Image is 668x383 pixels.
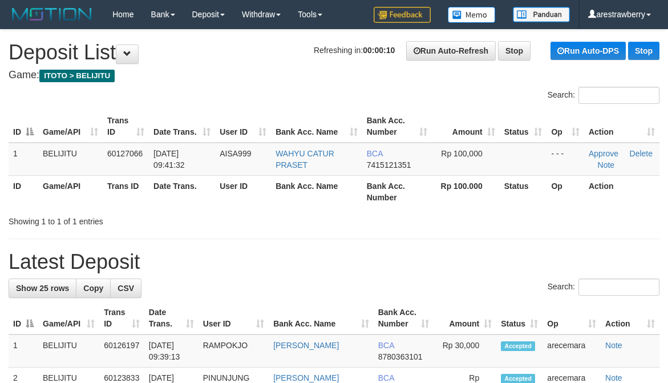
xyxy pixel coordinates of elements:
[374,7,431,23] img: Feedback.jpg
[378,352,423,361] span: Copy 8780363101 to clipboard
[215,175,271,208] th: User ID
[149,110,215,143] th: Date Trans.: activate to sort column ascending
[271,175,362,208] th: Bank Acc. Name
[118,284,134,293] span: CSV
[110,279,141,298] a: CSV
[76,279,111,298] a: Copy
[9,211,270,227] div: Showing 1 to 1 of 1 entries
[38,334,99,368] td: BELIJITU
[601,302,659,334] th: Action: activate to sort column ascending
[103,110,149,143] th: Trans ID: activate to sort column ascending
[367,149,383,158] span: BCA
[578,279,659,296] input: Search:
[589,149,618,158] a: Approve
[314,46,395,55] span: Refreshing in:
[628,42,659,60] a: Stop
[406,41,496,61] a: Run Auto-Refresh
[578,87,659,104] input: Search:
[153,149,185,170] span: [DATE] 09:41:32
[269,302,374,334] th: Bank Acc. Name: activate to sort column ascending
[513,7,570,22] img: panduan.png
[630,149,653,158] a: Delete
[378,373,394,382] span: BCA
[378,341,394,350] span: BCA
[276,149,334,170] a: WAHYU CATUR PRASET
[38,110,103,143] th: Game/API: activate to sort column ascending
[548,279,659,296] label: Search:
[500,175,547,208] th: Status
[271,110,362,143] th: Bank Acc. Name: activate to sort column ascending
[501,341,535,351] span: Accepted
[16,284,69,293] span: Show 25 rows
[498,41,531,61] a: Stop
[99,334,144,368] td: 60126197
[199,334,269,368] td: RAMPOKJO
[38,143,103,176] td: BELIJITU
[103,175,149,208] th: Trans ID
[363,46,395,55] strong: 00:00:10
[107,149,143,158] span: 60127066
[9,110,38,143] th: ID: activate to sort column descending
[546,110,584,143] th: Op: activate to sort column ascending
[605,341,622,350] a: Note
[432,175,500,208] th: Rp 100.000
[598,160,615,170] a: Note
[605,373,622,382] a: Note
[543,302,601,334] th: Op: activate to sort column ascending
[144,334,199,368] td: [DATE] 09:39:13
[39,70,115,82] span: ITOTO > BELIJITU
[434,302,496,334] th: Amount: activate to sort column ascending
[434,334,496,368] td: Rp 30,000
[367,160,411,170] span: Copy 7415121351 to clipboard
[9,279,76,298] a: Show 25 rows
[199,302,269,334] th: User ID: activate to sort column ascending
[584,110,659,143] th: Action: activate to sort column ascending
[149,175,215,208] th: Date Trans.
[432,110,500,143] th: Amount: activate to sort column ascending
[273,341,339,350] a: [PERSON_NAME]
[9,70,659,81] h4: Game:
[9,41,659,64] h1: Deposit List
[9,6,95,23] img: MOTION_logo.png
[550,42,626,60] a: Run Auto-DPS
[215,110,271,143] th: User ID: activate to sort column ascending
[374,302,434,334] th: Bank Acc. Number: activate to sort column ascending
[362,175,432,208] th: Bank Acc. Number
[362,110,432,143] th: Bank Acc. Number: activate to sort column ascending
[38,175,103,208] th: Game/API
[548,87,659,104] label: Search:
[9,143,38,176] td: 1
[144,302,199,334] th: Date Trans.: activate to sort column ascending
[546,143,584,176] td: - - -
[9,334,38,368] td: 1
[9,175,38,208] th: ID
[9,251,659,273] h1: Latest Deposit
[500,110,547,143] th: Status: activate to sort column ascending
[441,149,482,158] span: Rp 100,000
[83,284,103,293] span: Copy
[9,302,38,334] th: ID: activate to sort column descending
[543,334,601,368] td: arecemara
[496,302,543,334] th: Status: activate to sort column ascending
[99,302,144,334] th: Trans ID: activate to sort column ascending
[220,149,251,158] span: AISA999
[546,175,584,208] th: Op
[584,175,659,208] th: Action
[38,302,99,334] th: Game/API: activate to sort column ascending
[448,7,496,23] img: Button%20Memo.svg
